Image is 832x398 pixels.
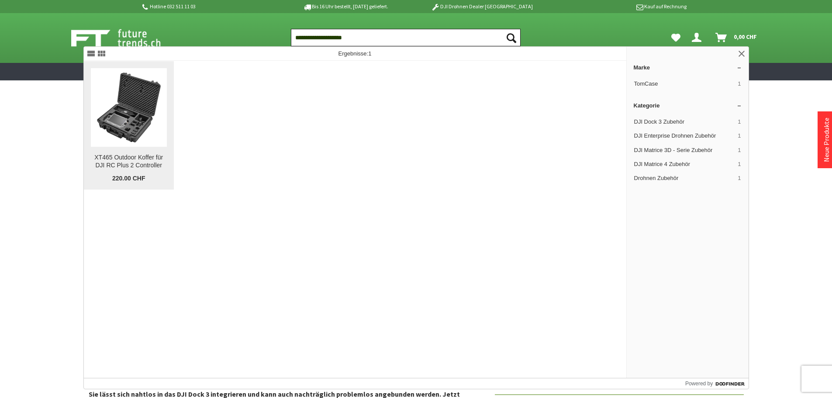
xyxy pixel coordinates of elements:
a: Kategorie [627,99,749,112]
input: Produkt, Marke, Kategorie, EAN, Artikelnummer… [291,29,521,46]
span: 1 [368,50,371,57]
span: DJI Matrice 3D - Serie Zubehör [634,146,735,154]
span: Powered by [685,380,713,388]
span: 1 [738,132,741,140]
span: 1 [738,174,741,182]
span: DJI Dock 3 Zubehör [634,118,735,126]
span: 1 [738,160,741,168]
a: Powered by [685,378,749,389]
span: Ergebnisse: [338,50,372,57]
span: 1 [738,146,741,154]
span: 1 [738,80,741,88]
div: XT465 Outdoor Koffer für DJI RC Plus 2 Controller [91,154,167,170]
a: Dein Konto [688,29,708,46]
button: Suchen [502,29,521,46]
span: DJI Matrice 4 Zubehör [634,160,735,168]
a: Warenkorb [712,29,761,46]
span: TomCase [634,80,735,88]
a: Marke [627,61,749,74]
span: 1 [738,118,741,126]
p: DJI Drohnen Dealer [GEOGRAPHIC_DATA] [414,1,550,12]
a: Neue Produkte [822,118,831,162]
img: XT465 Outdoor Koffer für DJI RC Plus 2 Controller [91,69,167,146]
a: XT465 Outdoor Koffer für DJI RC Plus 2 Controller XT465 Outdoor Koffer für DJI RC Plus 2 Controll... [84,61,174,190]
span: 220.00 CHF [112,175,145,183]
p: Hotline 032 511 11 03 [141,1,277,12]
span: Drohnen Zubehör [634,174,735,182]
p: Kauf auf Rechnung [550,1,687,12]
a: Meine Favoriten [667,29,685,46]
p: Bis 16 Uhr bestellt, [DATE] geliefert. [277,1,414,12]
span: DJI Enterprise Drohnen Zubehör [634,132,735,140]
img: Shop Futuretrends - zur Startseite wechseln [71,27,180,49]
span: 0,00 CHF [734,30,757,44]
